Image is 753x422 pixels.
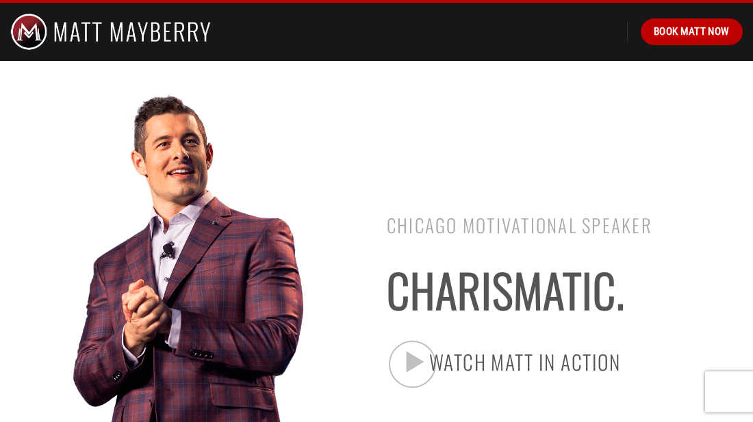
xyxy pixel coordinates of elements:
span: Chicago motivational speaker [387,211,652,239]
a: Open video in lightbox [389,341,436,388]
span: Book Matt Now [654,23,730,40]
h2: Charismatic. [387,267,743,312]
a: Book Matt Now [641,18,743,44]
img: Matt Mayberry [10,3,211,61]
h2: Watch matt in action [429,350,696,374]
